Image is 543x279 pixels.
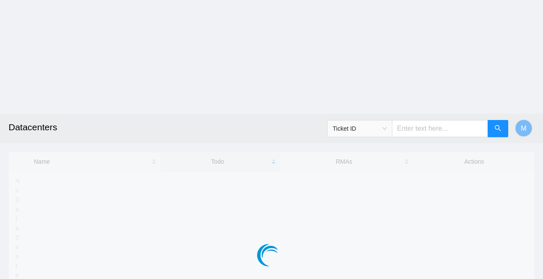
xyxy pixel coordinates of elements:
span: M [521,123,526,134]
button: search [488,120,508,137]
button: M [515,120,532,137]
span: search [494,125,501,133]
h2: Datacenters [9,114,377,141]
span: Ticket ID [333,122,387,135]
input: Enter text here... [392,120,488,137]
